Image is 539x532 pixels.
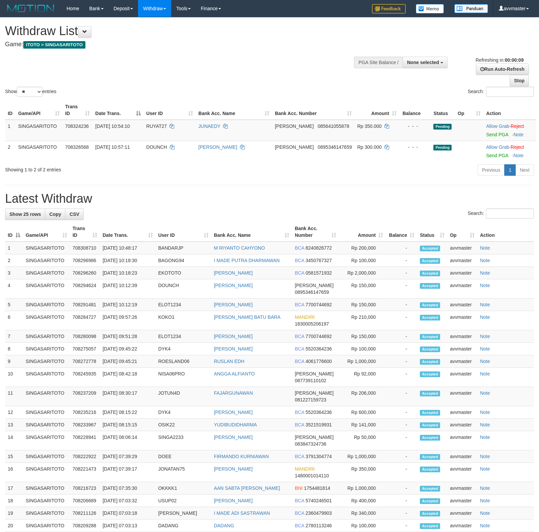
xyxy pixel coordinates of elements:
th: Game/API: activate to sort column ascending [16,101,62,120]
td: SINGASARITOTO [23,299,70,311]
a: Note [480,334,490,339]
td: 708291481 [70,299,100,311]
th: Bank Acc. Number: activate to sort column ascending [292,222,339,242]
td: 4 [5,279,23,299]
a: Allow Grab [486,144,509,150]
span: Pending [433,145,452,150]
span: 708326568 [65,144,89,150]
span: [PERSON_NAME] [295,390,333,396]
th: Balance: activate to sort column ascending [386,222,417,242]
td: avvmaster [447,299,477,311]
span: Copy 0895346147659 to clipboard [295,289,329,295]
span: Copy 5520364236 to clipboard [305,410,332,415]
a: Note [480,454,490,459]
td: [DATE] 07:39:29 [100,450,156,463]
td: avvmaster [447,242,477,254]
a: Copy [45,208,65,220]
td: [DATE] 10:12:39 [100,279,156,299]
td: [DATE] 10:18:30 [100,254,156,267]
td: [DATE] 09:45:21 [100,355,156,368]
a: Send PGA [486,132,508,137]
td: [DATE] 09:51:28 [100,330,156,343]
td: 2 [5,141,16,162]
span: Pending [433,124,452,130]
td: 708294624 [70,279,100,299]
a: ANGGA ALFIANTO [214,371,255,376]
td: [DATE] 10:48:17 [100,242,156,254]
span: Copy 0581571932 to clipboard [305,270,332,276]
span: Refreshing in: [476,57,523,63]
span: Accepted [420,391,440,396]
span: Rp 300.000 [357,144,381,150]
span: Show 25 rows [9,212,41,217]
span: Accepted [420,371,440,377]
td: [DATE] 08:06:14 [100,431,156,450]
td: ROESLAND06 [156,355,211,368]
strong: 00:00:09 [505,57,523,63]
span: Copy 081227159723 to clipboard [295,397,326,402]
span: DOUNCH [146,144,167,150]
td: Rp 50,000 [339,431,386,450]
img: MOTION_logo.png [5,3,56,13]
td: · [483,120,536,141]
td: - [386,368,417,387]
span: MANDIRI [295,314,315,320]
td: avvmaster [447,355,477,368]
span: Accepted [420,246,440,251]
a: M RIYANTO CAHYONO [214,245,265,251]
td: Rp 600,000 [339,406,386,419]
td: 708275057 [70,343,100,355]
th: Game/API: activate to sort column ascending [23,222,70,242]
th: User ID: activate to sort column ascending [156,222,211,242]
td: [DATE] 10:12:19 [100,299,156,311]
span: Accepted [420,435,440,441]
td: 708245935 [70,368,100,387]
td: - [386,406,417,419]
td: 708228941 [70,431,100,450]
a: Allow Grab [486,123,509,129]
td: Rp 2,000,000 [339,267,386,279]
span: Accepted [420,315,440,320]
th: Op: activate to sort column ascending [455,101,483,120]
span: [PERSON_NAME] [295,435,333,440]
span: Rp 350.000 [357,123,381,129]
th: Date Trans.: activate to sort column descending [92,101,143,120]
span: Accepted [420,454,440,460]
td: avvmaster [447,330,477,343]
td: 708284727 [70,311,100,330]
span: [PERSON_NAME] [275,123,314,129]
td: 13 [5,419,23,431]
td: avvmaster [447,368,477,387]
td: DYK4 [156,343,211,355]
td: 6 [5,311,23,330]
a: Note [480,510,490,516]
span: BCA [295,270,304,276]
a: [PERSON_NAME] BATU BARA [214,314,280,320]
a: Note [480,466,490,472]
td: avvmaster [447,254,477,267]
a: Note [480,245,490,251]
td: - [386,387,417,406]
a: [PERSON_NAME] [214,283,253,288]
th: Bank Acc. Number: activate to sort column ascending [272,101,354,120]
td: SINGASARITOTO [23,267,70,279]
td: DOEE [156,450,211,463]
td: - [386,431,417,450]
span: Accepted [420,334,440,340]
div: PGA Site Balance / [354,57,403,68]
a: Note [513,132,523,137]
td: - [386,450,417,463]
h4: Game: [5,41,353,48]
td: 708296260 [70,267,100,279]
a: [PERSON_NAME] [214,334,253,339]
td: - [386,242,417,254]
td: 3 [5,267,23,279]
button: None selected [403,57,448,68]
th: Status: activate to sort column ascending [417,222,447,242]
input: Search: [486,208,534,219]
td: SINGASARITOTO [23,355,70,368]
th: Bank Acc. Name: activate to sort column ascending [211,222,292,242]
td: Rp 350,000 [339,463,386,482]
td: 16 [5,463,23,482]
span: [DATE] 10:54:10 [95,123,130,129]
